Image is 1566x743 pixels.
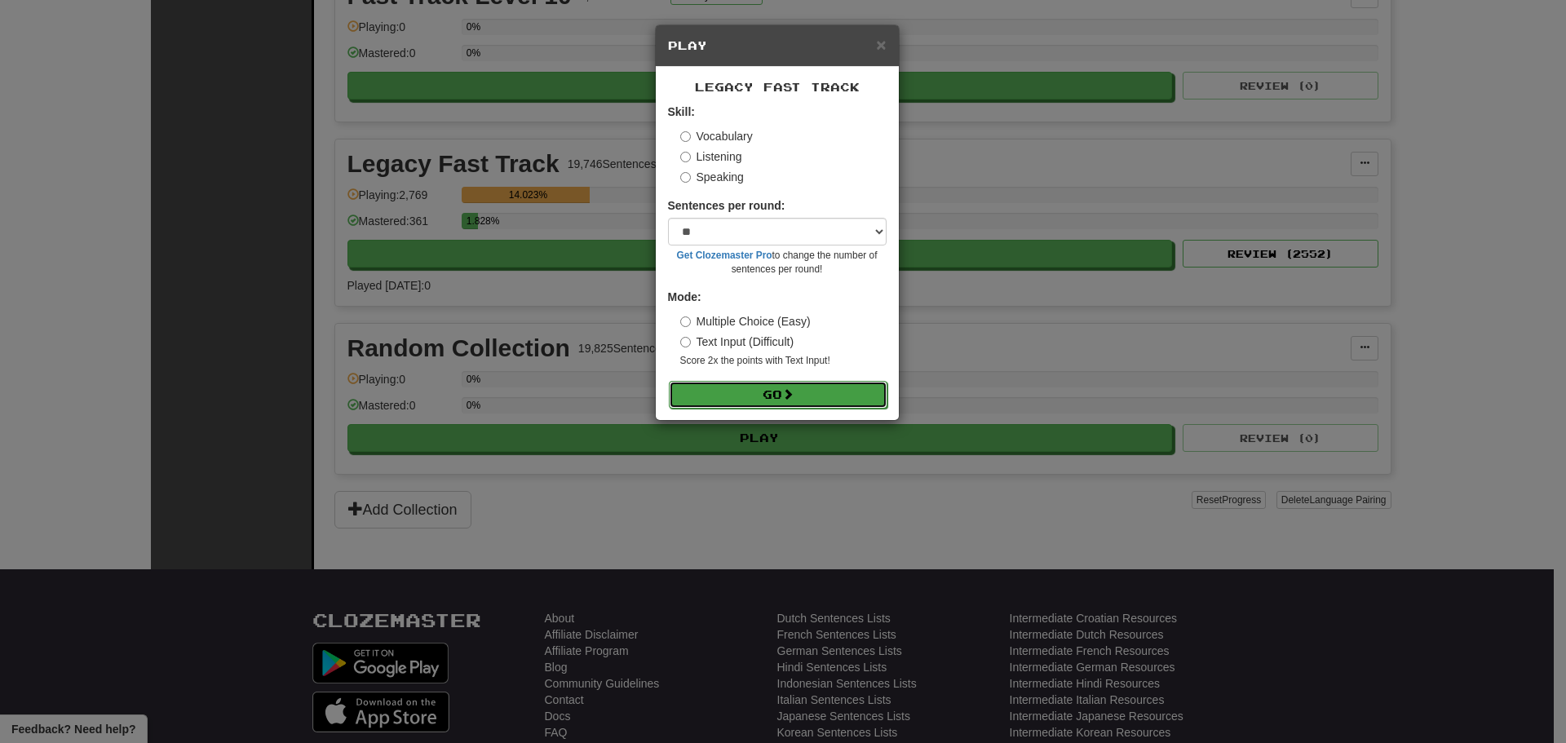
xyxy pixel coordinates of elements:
[680,128,753,144] label: Vocabulary
[680,354,887,368] small: Score 2x the points with Text Input !
[680,169,744,185] label: Speaking
[876,36,886,53] button: Close
[680,148,742,165] label: Listening
[695,80,860,94] span: Legacy Fast Track
[668,290,701,303] strong: Mode:
[668,249,887,276] small: to change the number of sentences per round!
[677,250,772,261] a: Get Clozemaster Pro
[876,35,886,54] span: ×
[668,197,785,214] label: Sentences per round:
[680,152,691,162] input: Listening
[668,105,695,118] strong: Skill:
[680,334,794,350] label: Text Input (Difficult)
[680,313,811,329] label: Multiple Choice (Easy)
[669,381,887,409] button: Go
[680,337,691,347] input: Text Input (Difficult)
[668,38,887,54] h5: Play
[680,316,691,327] input: Multiple Choice (Easy)
[680,172,691,183] input: Speaking
[680,131,691,142] input: Vocabulary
